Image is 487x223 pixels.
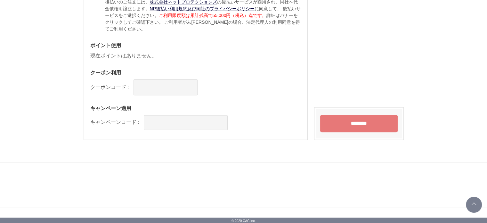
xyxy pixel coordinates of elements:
label: キャンペーンコード : [90,119,139,125]
h3: キャンペーン適用 [90,105,301,112]
h3: ポイント使用 [90,42,301,49]
a: NP後払い利用規約及び同社のプライバシーポリシー [150,6,255,11]
h3: クーポン利用 [90,69,301,76]
label: クーポンコード : [90,84,129,90]
p: 現在ポイントはありません。 [90,52,301,60]
span: ご利用限度額は累計残高で55,000円（税込）迄です。 [159,13,267,18]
